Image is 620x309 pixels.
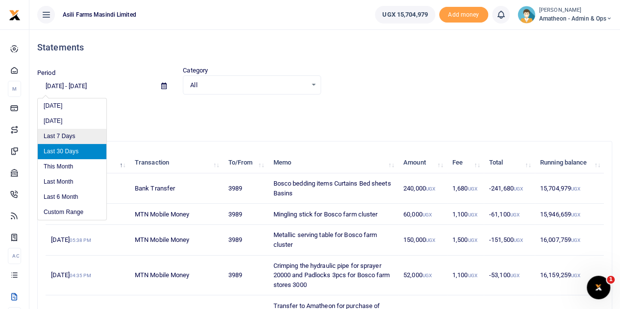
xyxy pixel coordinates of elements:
img: profile-user [518,6,535,24]
th: Amount: activate to sort column ascending [398,152,447,173]
td: MTN Mobile Money [129,256,223,296]
li: Wallet ballance [371,6,439,24]
small: UGX [514,186,523,191]
td: 16,159,259 [535,256,604,296]
small: [PERSON_NAME] [539,6,612,15]
span: Amatheon - Admin & Ops [539,14,612,23]
td: -61,100 [484,204,535,225]
small: UGX [468,238,477,243]
label: Period [37,68,55,78]
a: profile-user [PERSON_NAME] Amatheon - Admin & Ops [518,6,612,24]
li: M [8,81,21,97]
td: 3989 [223,256,268,296]
li: Toup your wallet [439,7,488,23]
span: All [190,80,306,90]
td: Metallic serving table for Bosco farm cluster [268,225,397,255]
th: Transaction: activate to sort column ascending [129,152,223,173]
th: Total: activate to sort column ascending [484,152,535,173]
img: logo-small [9,9,21,21]
small: UGX [571,186,580,191]
small: UGX [468,212,477,217]
li: Last 7 Days [38,129,106,144]
small: UGX [571,212,580,217]
td: MTN Mobile Money [129,225,223,255]
td: 240,000 [398,173,447,204]
li: Last Month [38,174,106,190]
th: To/From: activate to sort column ascending [223,152,268,173]
li: Last 30 Days [38,144,106,159]
li: Custom Range [38,205,106,220]
li: Last 6 Month [38,190,106,205]
li: [DATE] [38,98,106,114]
td: 1,680 [447,173,484,204]
th: Fee: activate to sort column ascending [447,152,484,173]
span: UGX 15,704,979 [382,10,427,20]
th: Running balance: activate to sort column ascending [535,152,604,173]
p: Download [37,106,612,117]
td: Mingling stick for Bosco farm cluster [268,204,397,225]
td: Bank Transfer [129,173,223,204]
small: UGX [468,186,477,191]
a: Add money [439,10,488,18]
small: UGX [514,238,523,243]
td: 15,704,979 [535,173,604,204]
td: 150,000 [398,225,447,255]
span: Asili Farms Masindi Limited [59,10,140,19]
a: logo-small logo-large logo-large [9,11,21,18]
td: Crimping the hydraulic pipe for sprayer 20000 and Padlocks 3pcs for Bosco farm stores 3000 [268,256,397,296]
small: UGX [510,212,519,217]
small: UGX [571,273,580,278]
input: select period [37,78,153,95]
td: 3989 [223,173,268,204]
td: 15,946,659 [535,204,604,225]
small: UGX [422,212,432,217]
td: [DATE] [46,256,129,296]
td: 52,000 [398,256,447,296]
small: UGX [468,273,477,278]
td: [DATE] [46,225,129,255]
span: 1 [607,276,615,284]
td: MTN Mobile Money [129,204,223,225]
li: [DATE] [38,114,106,129]
td: 16,007,759 [535,225,604,255]
a: UGX 15,704,979 [375,6,435,24]
td: 1,100 [447,204,484,225]
td: 60,000 [398,204,447,225]
small: UGX [426,238,435,243]
td: 1,100 [447,256,484,296]
td: -151,500 [484,225,535,255]
li: This Month [38,159,106,174]
small: 05:38 PM [70,238,91,243]
label: Category [183,66,208,75]
td: -241,680 [484,173,535,204]
small: UGX [510,273,519,278]
small: UGX [426,186,435,191]
span: Add money [439,7,488,23]
small: UGX [422,273,432,278]
th: Memo: activate to sort column ascending [268,152,397,173]
small: 04:35 PM [70,273,91,278]
td: -53,100 [484,256,535,296]
td: 3989 [223,204,268,225]
iframe: Intercom live chat [587,276,610,299]
td: Bosco bedding items Curtains Bed sheets Basins [268,173,397,204]
h4: Statements [37,42,612,53]
small: UGX [571,238,580,243]
td: 1,500 [447,225,484,255]
li: Ac [8,248,21,264]
td: 3989 [223,225,268,255]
